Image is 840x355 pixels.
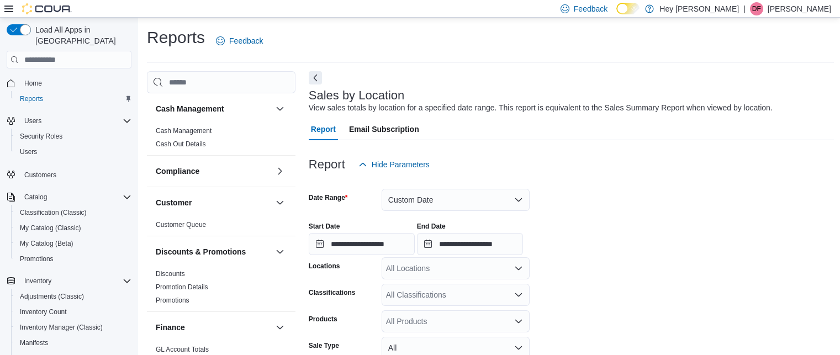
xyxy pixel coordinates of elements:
button: My Catalog (Classic) [11,220,136,236]
img: Cova [22,3,72,14]
a: GL Account Totals [156,346,209,353]
button: Custom Date [382,189,530,211]
button: Inventory Manager (Classic) [11,320,136,335]
input: Dark Mode [616,3,640,14]
span: Inventory Count [20,308,67,316]
h1: Reports [147,27,205,49]
a: Cash Out Details [156,140,206,148]
button: Users [20,114,46,128]
p: Hey [PERSON_NAME] [659,2,739,15]
label: Date Range [309,193,348,202]
a: Promotions [156,296,189,304]
button: Cash Management [156,103,271,114]
a: My Catalog (Beta) [15,237,78,250]
button: Compliance [273,165,287,178]
button: Manifests [11,335,136,351]
span: Customers [20,167,131,181]
span: Report [311,118,336,140]
span: Load All Apps in [GEOGRAPHIC_DATA] [31,24,131,46]
h3: Cash Management [156,103,224,114]
span: Reports [20,94,43,103]
h3: Customer [156,197,192,208]
span: Users [24,116,41,125]
span: Users [20,114,131,128]
span: DF [752,2,761,15]
span: Classification (Classic) [15,206,131,219]
button: Catalog [2,189,136,205]
span: Feedback [229,35,263,46]
span: Promotions [15,252,131,266]
button: My Catalog (Beta) [11,236,136,251]
span: Manifests [15,336,131,349]
button: Finance [156,322,271,333]
button: Cash Management [273,102,287,115]
h3: Report [309,158,345,171]
button: Inventory [20,274,56,288]
a: Users [15,145,41,158]
button: Open list of options [514,317,523,326]
div: Cash Management [147,124,295,155]
button: Catalog [20,190,51,204]
span: Reports [15,92,131,105]
span: Inventory Manager (Classic) [15,321,131,334]
a: Discounts [156,270,185,278]
span: Catalog [24,193,47,202]
span: Discounts [156,269,185,278]
button: Customer [156,197,271,208]
button: Next [309,71,322,84]
span: Inventory Count [15,305,131,319]
a: My Catalog (Classic) [15,221,86,235]
span: Email Subscription [349,118,419,140]
button: Security Roles [11,129,136,144]
button: Customer [273,196,287,209]
button: Hide Parameters [354,153,434,176]
button: Adjustments (Classic) [11,289,136,304]
span: Security Roles [15,130,131,143]
span: Customer Queue [156,220,206,229]
span: Promotions [156,296,189,305]
label: Sale Type [309,341,339,350]
button: Users [11,144,136,160]
a: Reports [15,92,47,105]
div: Discounts & Promotions [147,267,295,311]
button: Inventory [2,273,136,289]
a: Customers [20,168,61,182]
h3: Compliance [156,166,199,177]
label: Classifications [309,288,356,297]
span: Adjustments (Classic) [15,290,131,303]
span: Home [24,79,42,88]
a: Customer Queue [156,221,206,229]
span: Hide Parameters [372,159,430,170]
span: Inventory [24,277,51,285]
a: Adjustments (Classic) [15,290,88,303]
span: Adjustments (Classic) [20,292,84,301]
button: Compliance [156,166,271,177]
span: Dark Mode [616,14,617,15]
span: My Catalog (Classic) [20,224,81,232]
button: Home [2,75,136,91]
button: Classification (Classic) [11,205,136,220]
span: Home [20,76,131,90]
a: Classification (Classic) [15,206,91,219]
span: Catalog [20,190,131,204]
label: End Date [417,222,446,231]
span: Inventory [20,274,131,288]
span: Cash Out Details [156,140,206,149]
a: Inventory Manager (Classic) [15,321,107,334]
a: Promotion Details [156,283,208,291]
a: Manifests [15,336,52,349]
button: Discounts & Promotions [156,246,271,257]
span: Inventory Manager (Classic) [20,323,103,332]
span: My Catalog (Beta) [15,237,131,250]
span: Users [20,147,37,156]
h3: Discounts & Promotions [156,246,246,257]
span: My Catalog (Classic) [15,221,131,235]
button: Open list of options [514,290,523,299]
span: Security Roles [20,132,62,141]
a: Security Roles [15,130,67,143]
div: View sales totals by location for a specified date range. This report is equivalent to the Sales ... [309,102,773,114]
label: Products [309,315,337,324]
button: Discounts & Promotions [273,245,287,258]
p: | [743,2,746,15]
